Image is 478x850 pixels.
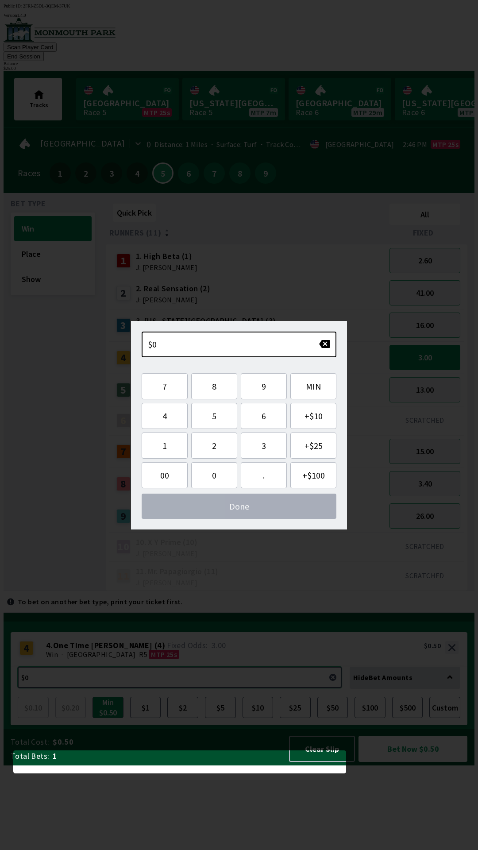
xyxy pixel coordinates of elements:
span: 4 [149,410,180,421]
span: 7 [149,381,180,392]
button: 5 [191,403,237,429]
button: 00 [142,462,188,488]
button: 4 [142,403,188,429]
button: 3 [241,433,287,459]
span: + $25 [298,440,329,451]
span: Done [149,501,329,512]
span: + $100 [298,470,329,481]
span: 0 [199,470,230,481]
button: MIN [290,373,336,399]
span: . [248,470,279,481]
span: 6 [248,410,279,421]
button: 6 [241,403,287,429]
span: $0 [148,339,157,350]
button: Done [142,494,336,519]
span: 2 [199,440,230,451]
button: 0 [191,462,237,488]
span: MIN [298,381,329,392]
button: 7 [142,373,188,399]
button: +$100 [290,462,336,488]
span: 5 [199,410,230,421]
button: 2 [191,433,237,459]
span: 1 [149,440,180,451]
span: 00 [149,470,180,481]
span: + $10 [298,410,329,421]
button: 8 [191,373,237,399]
button: +$25 [290,433,336,459]
button: 1 [142,433,188,459]
button: . [241,462,287,488]
button: +$10 [290,403,336,429]
button: 9 [241,373,287,399]
span: 9 [248,381,279,392]
span: 3 [248,440,279,451]
span: 8 [199,381,230,392]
